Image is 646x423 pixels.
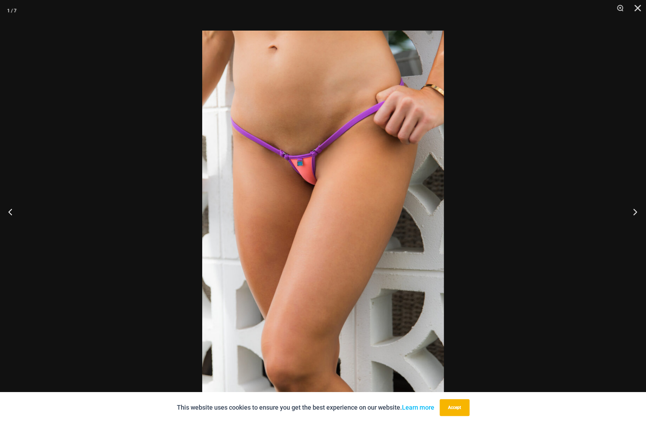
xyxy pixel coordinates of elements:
[202,31,444,393] img: Wild Card Neon Bliss 312 Top 457 Micro 04
[7,5,17,16] div: 1 / 7
[177,402,434,413] p: This website uses cookies to ensure you get the best experience on our website.
[620,194,646,229] button: Next
[402,404,434,411] a: Learn more
[440,399,469,416] button: Accept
